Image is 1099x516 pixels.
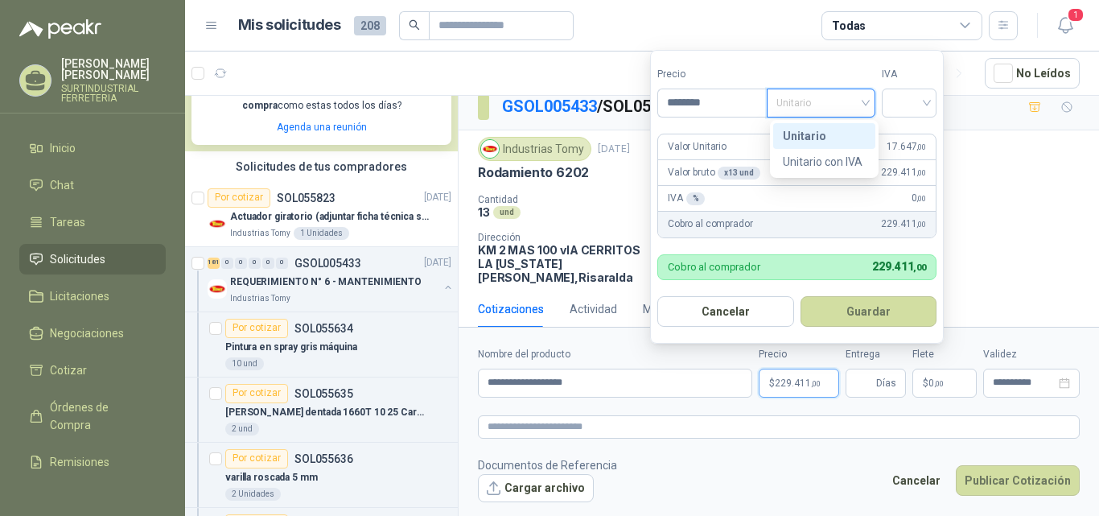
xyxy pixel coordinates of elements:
span: ,00 [934,379,944,388]
a: Negociaciones [19,318,166,349]
label: Validez [983,347,1080,362]
span: 0 [928,378,944,388]
a: GSOL005433 [502,97,597,116]
p: SOL055635 [294,388,353,399]
p: $229.411,00 [759,369,839,398]
div: % [686,192,706,205]
span: Remisiones [50,453,109,471]
img: Company Logo [208,214,227,233]
p: Valor Unitario [668,139,726,155]
p: Actuador giratorio (adjuntar ficha técnica si es diferente a festo) [230,209,430,225]
p: Pintura en spray gris máquina [225,340,357,355]
div: Cotizaciones [478,300,544,318]
span: 229.411 [881,217,926,232]
p: Cobro al comprador [668,262,760,272]
span: 229.411 [872,260,926,273]
p: Cantidad [478,194,689,205]
a: 181 0 0 0 0 0 GSOL005433[DATE] Company LogoREQUERIMIENTO N° 6 - MANTENIMIENTOIndustrias Tomy [208,254,455,305]
a: Órdenes de Compra [19,392,166,440]
p: KM 2 MAS 100 vIA CERRITOS LA [US_STATE] [PERSON_NAME] , Risaralda [478,243,655,284]
img: Logo peakr [19,19,101,39]
p: / SOL055682 [502,94,688,119]
button: Publicar Cotización [956,465,1080,496]
a: Cotizar [19,355,166,386]
div: Por cotizar [225,449,288,469]
span: 208 [354,16,386,35]
div: Por cotizar [208,188,270,208]
p: [DATE] [598,142,630,157]
p: IVA [668,191,705,206]
p: SOL055634 [294,323,353,334]
div: Por cotizar [225,384,288,403]
div: Por cotizar [225,319,288,338]
div: Unitario con IVA [783,153,866,171]
b: cientos de solicitudes de compra [242,85,416,111]
a: Solicitudes [19,244,166,275]
a: Tareas [19,207,166,237]
span: 17.647 [887,139,926,155]
label: Entrega [846,347,906,362]
a: Remisiones [19,447,166,477]
div: 0 [221,258,233,269]
p: [DATE] [424,190,451,205]
a: Licitaciones [19,281,166,312]
div: Unitario [773,123,875,149]
p: [PERSON_NAME] [PERSON_NAME] [61,58,166,80]
div: 181 [208,258,220,269]
div: Actividad [570,300,617,318]
label: Precio [657,67,767,82]
span: $ [923,378,928,388]
a: Agenda una reunión [277,122,367,133]
img: Company Logo [208,279,227,299]
p: SOL055823 [277,192,335,204]
p: Dirección [478,232,655,243]
div: Unitario [783,127,866,145]
a: Por cotizarSOL055635[PERSON_NAME] dentada 1660T 10 25 Cargador MRF.2 und [185,378,458,443]
button: Cargar archivo [478,474,594,503]
span: Negociaciones [50,324,124,342]
div: 2 und [225,423,259,436]
span: 0 [912,191,926,206]
div: 2 Unidades [225,488,281,501]
a: Inicio [19,133,166,163]
p: [DATE] [424,255,451,270]
span: Solicitudes [50,250,105,268]
span: 229.411 [775,378,821,388]
p: varilla roscada 5 mm [225,470,318,485]
button: Guardar [801,296,937,327]
div: 10 und [225,357,264,370]
span: ,00 [913,262,926,273]
div: 0 [262,258,274,269]
button: Cancelar [883,465,949,496]
p: SURTINDUSTRIAL FERRETERIA [61,84,166,103]
div: Industrias Tomy [478,137,591,161]
p: Documentos de Referencia [478,456,617,474]
span: 229.411 [881,165,926,180]
button: Cancelar [657,296,794,327]
div: Solicitudes de tus compradores [185,151,458,182]
button: No Leídos [985,58,1080,89]
p: REQUERIMIENTO N° 6 - MANTENIMIENTO [230,275,422,290]
button: 1 [1051,11,1080,40]
p: Cobro al comprador [668,217,752,232]
div: 1 Unidades [294,227,349,240]
div: 0 [249,258,261,269]
p: [PERSON_NAME] dentada 1660T 10 25 Cargador MRF. [225,405,426,420]
p: $ 0,00 [912,369,977,398]
label: Flete [912,347,977,362]
a: Chat [19,170,166,200]
a: Por cotizarSOL055823[DATE] Company LogoActuador giratorio (adjuntar ficha técnica si es diferente... [185,182,458,247]
span: ,00 [916,142,926,151]
p: SOL055636 [294,453,353,464]
p: Rodamiento 6202 [478,164,589,181]
div: Unitario con IVA [773,149,875,175]
img: Company Logo [481,140,499,158]
span: ,00 [916,168,926,177]
label: Nombre del producto [478,347,752,362]
label: IVA [882,67,936,82]
span: Tareas [50,213,85,231]
div: Todas [832,17,866,35]
span: Licitaciones [50,287,109,305]
span: search [409,19,420,31]
span: Días [876,369,896,397]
